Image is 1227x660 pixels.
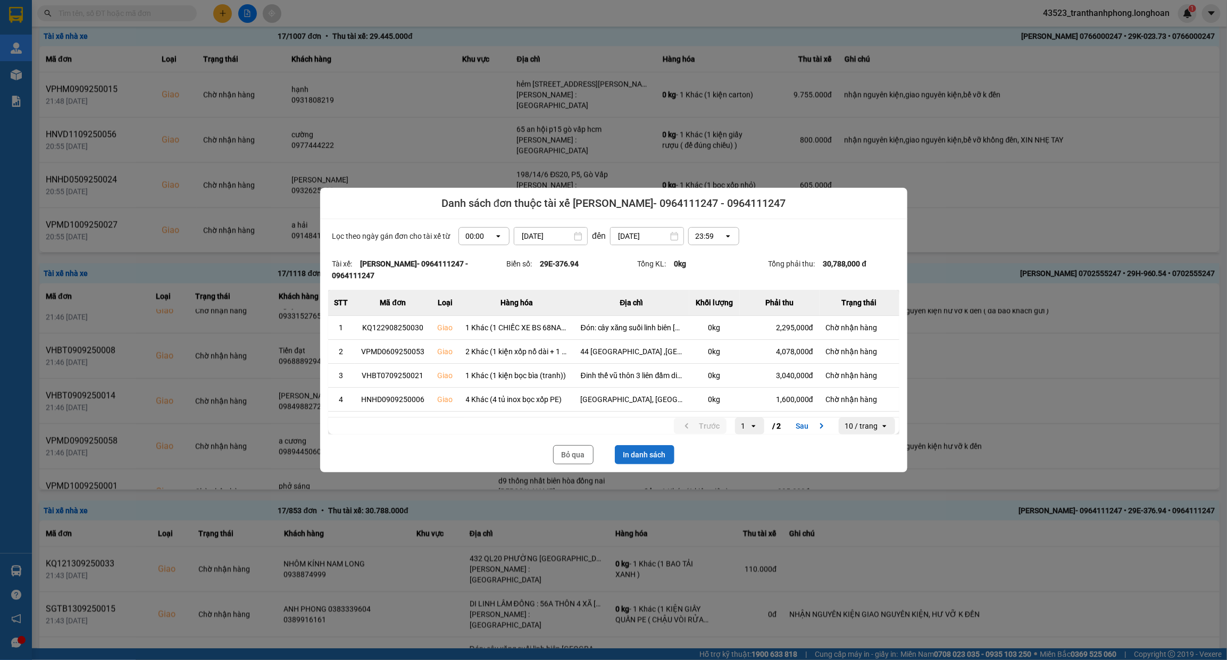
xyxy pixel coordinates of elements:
[361,370,425,381] div: VHBT0709250021
[790,418,834,434] button: next page. current page 1 / 2
[746,322,813,333] div: 2,295,000 đ
[441,196,786,211] span: Danh sách đơn thuộc tài xế [PERSON_NAME]- 0964111247 - 0964111247
[361,394,425,405] div: HNHD0909250006
[328,290,355,316] th: STT
[494,232,503,240] svg: open
[740,290,820,316] th: Phải thu
[674,260,687,268] strong: 0 kg
[880,422,889,430] svg: open
[696,346,733,357] div: 0 kg
[466,370,568,381] div: 1 Khác (1 kiện bọc bìa (tranh))
[574,290,689,316] th: Địa chỉ
[466,346,568,357] div: 2 Khác (1 kiện xốp nổ dài + 1 kiện giấy )
[581,322,683,333] div: Đón: cây xăng suối linh biên [GEOGRAPHIC_DATA]
[638,258,769,281] div: Tổng KL:
[581,370,683,381] div: Đinh thế vũ thôn 3 liên đầm di linh lâm đồng
[749,422,758,430] svg: open
[460,290,574,316] th: Hàng hóa
[826,322,893,333] div: Chờ nhận hàng
[485,231,486,241] input: Selected 00:00. Select a time, 24-hour format.
[615,445,674,464] button: In danh sách
[335,394,348,405] div: 4
[611,228,683,245] input: Select a date.
[588,229,610,243] div: đến
[466,394,568,405] div: 4 Khác (4 tủ inox bọc xốp PE)
[879,421,880,431] input: Selected 10 / trang.
[826,394,893,405] div: Chờ nhận hàng
[674,418,727,434] button: previous page. current page 1 / 2
[696,370,733,381] div: 0 kg
[581,346,683,357] div: 44 [GEOGRAPHIC_DATA] ,[GEOGRAPHIC_DATA] , [GEOGRAPHIC_DATA], [GEOGRAPHIC_DATA], [GEOGRAPHIC_DATA]
[514,228,587,245] input: Select a date.
[581,394,683,405] div: [GEOGRAPHIC_DATA], [GEOGRAPHIC_DATA], [GEOGRAPHIC_DATA]
[438,394,453,405] div: Giao
[335,322,348,333] div: 1
[820,290,899,316] th: Trạng thái
[438,346,453,357] div: Giao
[741,421,746,431] div: 1
[823,260,867,268] strong: 30,788,000 đ
[773,420,781,432] span: / 2
[695,231,714,241] div: 23:59
[845,421,878,431] div: 10 / trang
[826,346,893,357] div: Chờ nhận hàng
[715,231,716,241] input: Selected 23:59. Select a time, 24-hour format.
[466,322,568,333] div: 1 Khác (1 CHIẾC XE BS 68NA-00235)
[320,188,907,472] div: dialog
[507,258,638,281] div: Biển số:
[724,232,732,240] svg: open
[689,290,740,316] th: Khối lượng
[696,394,733,405] div: 0 kg
[335,346,348,357] div: 2
[746,394,813,405] div: 1,600,000 đ
[465,231,484,241] div: 00:00
[696,322,733,333] div: 0 kg
[438,370,453,381] div: Giao
[553,445,594,464] button: Bỏ qua
[438,322,453,333] div: Giao
[355,290,431,316] th: Mã đơn
[328,227,899,245] div: Lọc theo ngày gán đơn cho tài xế từ
[826,370,893,381] div: Chờ nhận hàng
[361,346,425,357] div: VPMD0609250053
[361,322,425,333] div: KQ122908250030
[332,258,507,281] div: Tài xế:
[746,346,813,357] div: 4,078,000 đ
[540,260,579,268] strong: 29E-376.94
[769,258,899,281] div: Tổng phải thu:
[746,370,813,381] div: 3,040,000 đ
[332,260,469,280] strong: [PERSON_NAME]- 0964111247 - 0964111247
[335,370,348,381] div: 3
[431,290,460,316] th: Loại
